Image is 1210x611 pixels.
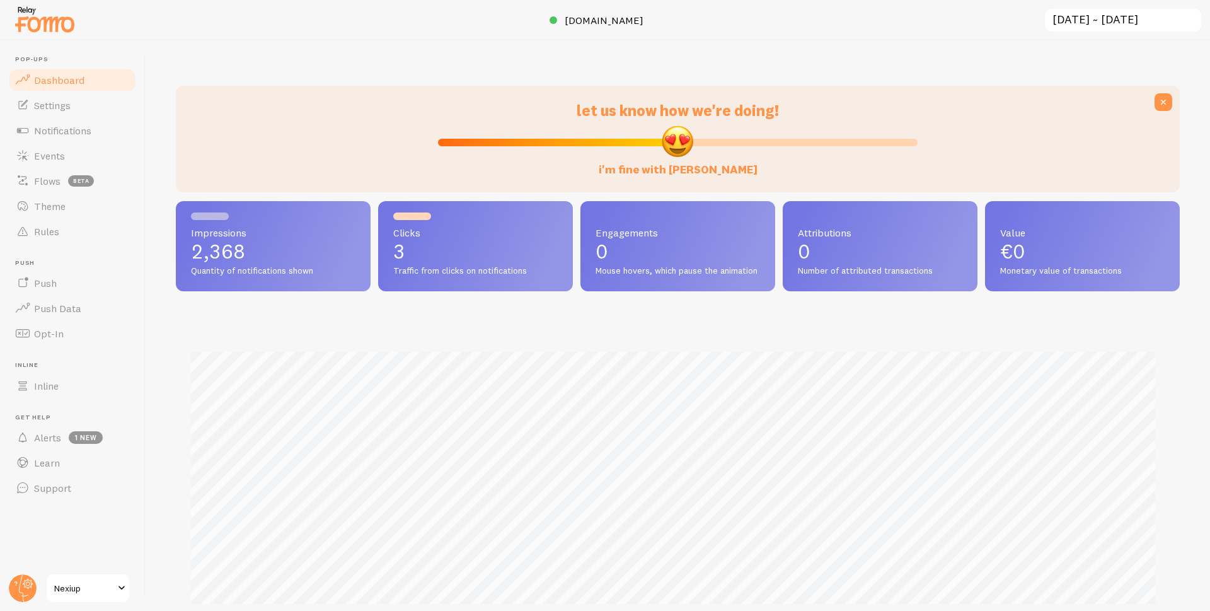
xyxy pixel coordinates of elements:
span: 1 new [69,431,103,444]
span: Get Help [15,414,137,422]
p: 0 [596,241,760,262]
span: Rules [34,225,59,238]
a: Alerts 1 new [8,425,137,450]
span: Nexiup [54,581,114,596]
span: Events [34,149,65,162]
span: Dashboard [34,74,84,86]
span: Mouse hovers, which pause the animation [596,265,760,277]
span: Pop-ups [15,55,137,64]
a: Nexiup [45,573,130,603]
p: 2,368 [191,241,355,262]
span: Engagements [596,228,760,238]
a: Flows beta [8,168,137,194]
span: beta [68,175,94,187]
span: Impressions [191,228,355,238]
a: Dashboard [8,67,137,93]
span: Push Data [34,302,81,315]
span: Alerts [34,431,61,444]
span: Opt-In [34,327,64,340]
span: Push [34,277,57,289]
span: Attributions [798,228,962,238]
span: Quantity of notifications shown [191,265,355,277]
span: Number of attributed transactions [798,265,962,277]
a: Push [8,271,137,296]
span: Push [15,259,137,267]
a: Rules [8,219,137,244]
p: 0 [798,241,962,262]
span: let us know how we're doing! [577,101,779,120]
a: Push Data [8,296,137,321]
span: Monetary value of transactions [1000,265,1165,277]
span: Inline [15,361,137,370]
a: Events [8,143,137,168]
span: Support [34,482,71,494]
a: Learn [8,450,137,475]
span: Flows [34,175,60,187]
span: Learn [34,457,60,469]
a: Inline [8,373,137,399]
span: Inline [34,380,59,392]
span: Notifications [34,124,91,137]
span: Theme [34,200,66,212]
span: Traffic from clicks on notifications [393,265,558,277]
img: emoji.png [660,124,694,158]
p: 3 [393,241,558,262]
a: Support [8,475,137,501]
span: Clicks [393,228,558,238]
a: Opt-In [8,321,137,346]
img: fomo-relay-logo-orange.svg [13,3,76,35]
a: Notifications [8,118,137,143]
span: Value [1000,228,1165,238]
label: i'm fine with [PERSON_NAME] [599,150,758,177]
a: Theme [8,194,137,219]
span: €0 [1000,239,1025,264]
a: Settings [8,93,137,118]
span: Settings [34,99,71,112]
